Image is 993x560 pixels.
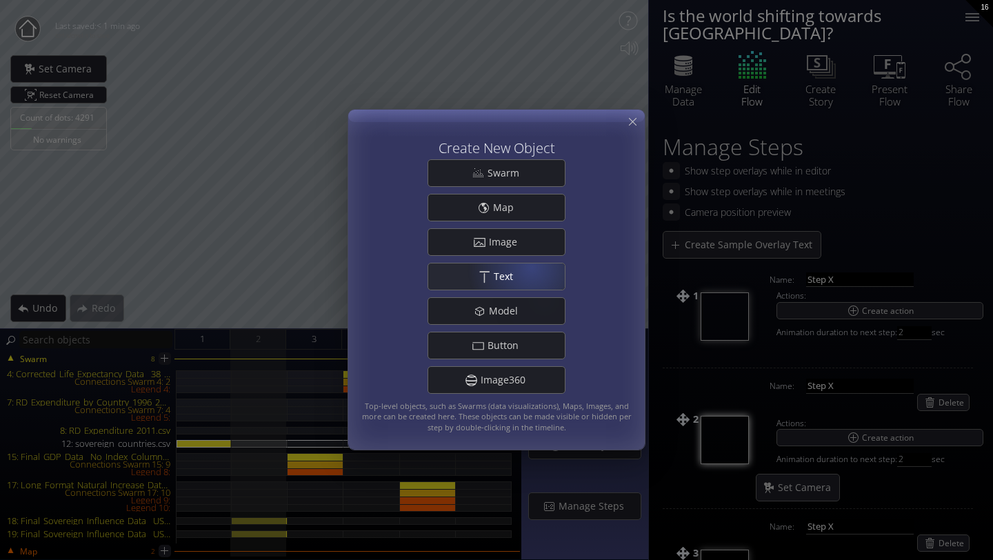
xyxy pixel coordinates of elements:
h3: Create New Object [393,141,600,156]
span: Model [488,304,526,318]
span: Swarm [487,166,528,180]
span: Text [493,270,521,283]
span: Image360 [480,373,534,387]
span: Map [492,201,522,214]
span: Image [488,235,525,249]
span: Button [487,339,527,352]
span: Top-level objects, such as Swarms (data visualizations), Maps, Images, and more can be created he... [359,401,634,432]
